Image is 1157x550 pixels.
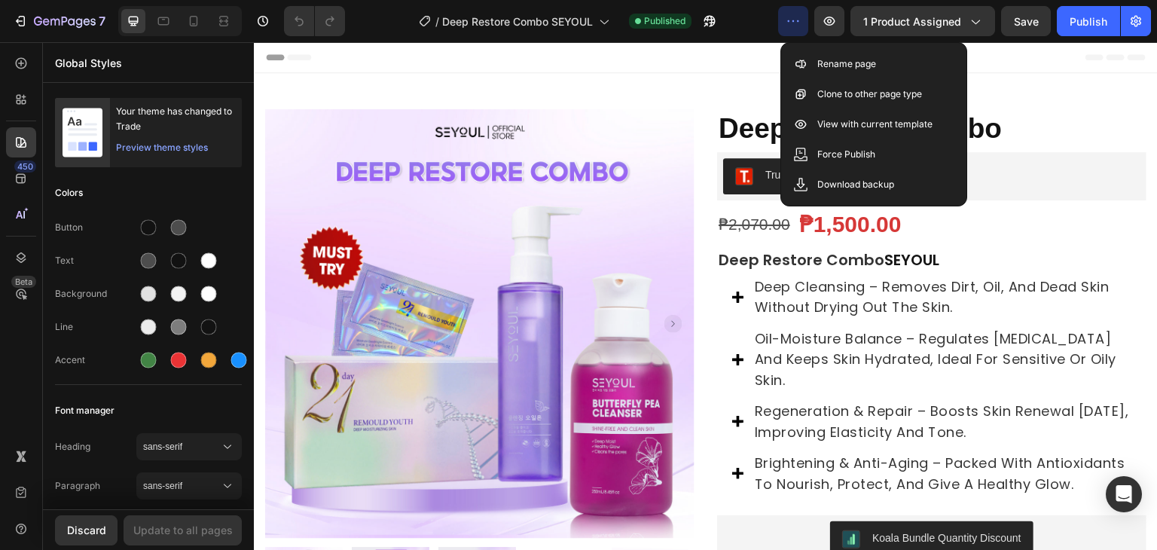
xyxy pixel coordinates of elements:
[55,287,136,301] div: Background
[55,184,83,202] span: Colors
[817,57,876,72] p: Rename page
[124,515,242,545] button: Update to all pages
[55,353,136,367] div: Accent
[67,522,106,538] div: Discard
[143,479,220,493] span: sans-serif
[143,440,220,454] span: sans-serif
[133,522,233,538] div: Update to all pages
[817,147,875,162] p: Force Publish
[576,479,780,515] button: Koala Bundle Quantity Discount
[618,488,768,504] div: Koala Bundle Quantity Discount
[501,359,875,399] span: regeneration & repair – boosts skin renewal [DATE], improving elasticity and tone.
[136,433,242,460] button: sans-serif
[116,104,236,134] div: Your theme has changed to Trade
[481,125,499,143] img: Trustoo.png
[284,6,345,36] div: Undo/Redo
[55,479,136,493] span: Paragraph
[544,166,649,198] div: ₱1,500.00
[55,55,242,71] p: Global Styles
[644,14,685,28] span: Published
[501,411,872,451] span: brightening & anti-aging – packed with antioxidants to nourish, protect, and give a healthy glow.
[501,287,862,347] span: oil-moisture balance – regulates [MEDICAL_DATA] and keeps skin hydrated, ideal for sensitive or o...
[55,221,136,234] div: Button
[11,276,36,288] div: Beta
[511,125,547,141] div: Trustoo
[817,177,894,192] p: Download backup
[1070,14,1107,29] div: Publish
[1001,6,1051,36] button: Save
[55,254,136,267] div: Text
[435,14,439,29] span: /
[501,235,856,275] span: deep cleansing – removes dirt, oil, and dead skin without drying out the skin.
[817,117,933,132] p: View with current template
[55,515,118,545] button: Discard
[463,67,893,106] h1: Deep Restore Combo
[99,12,105,30] p: 7
[630,207,685,228] strong: SEYOUL
[55,402,114,420] span: Font manager
[817,87,922,102] p: Clone to other page type
[588,488,606,506] img: COGWoM-s-4MDEAE=.png
[469,116,559,152] button: Trustoo
[55,320,136,334] div: Line
[116,140,208,155] div: Preview theme styles
[55,440,136,454] span: Heading
[863,14,961,29] span: 1 product assigned
[442,14,593,29] span: Deep Restore Combo SEYOUL
[14,160,36,173] div: 450
[463,170,538,194] div: ₱2,070.00
[411,273,429,291] button: Carousel Next Arrow
[136,472,242,500] button: sans-serif
[1106,476,1142,512] div: Open Intercom Messenger
[1057,6,1120,36] button: Publish
[254,42,1157,550] iframe: Design area
[1014,15,1039,28] span: Save
[6,6,112,36] button: 7
[850,6,995,36] button: 1 product assigned
[465,207,630,228] strong: Deep Restore Combo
